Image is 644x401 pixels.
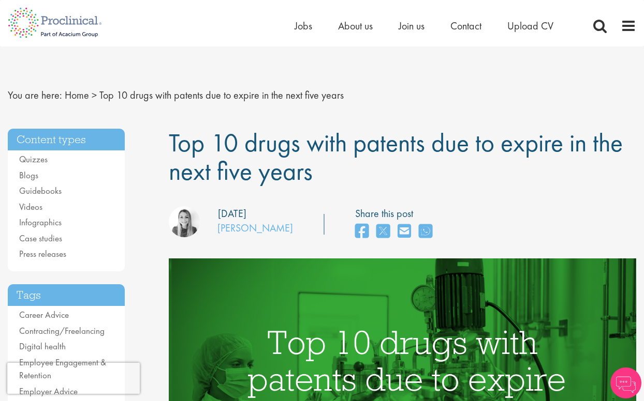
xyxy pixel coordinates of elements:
[450,19,481,33] a: Contact
[19,217,62,228] a: Infographics
[19,233,62,244] a: Case studies
[19,309,69,320] a: Career Advice
[610,367,641,398] img: Chatbot
[19,185,62,196] a: Guidebooks
[8,284,125,306] h3: Tags
[218,206,246,221] div: [DATE]
[19,325,105,336] a: Contracting/Freelancing
[398,221,411,243] a: share on email
[19,201,42,212] a: Videos
[19,169,38,181] a: Blogs
[217,221,293,235] a: [PERSON_NAME]
[507,19,553,33] a: Upload CV
[295,19,312,33] a: Jobs
[99,88,344,102] span: Top 10 drugs with patents due to expire in the next five years
[8,88,62,102] span: You are here:
[19,357,106,381] a: Employee Engagement & Retention
[355,206,437,221] label: Share this post
[19,341,66,352] a: Digital health
[376,221,390,243] a: share on twitter
[8,129,125,151] h3: Content types
[169,126,623,188] span: Top 10 drugs with patents due to expire in the next five years
[19,385,78,397] a: Employer Advice
[19,248,66,259] a: Press releases
[419,221,432,243] a: share on whats app
[355,221,369,243] a: share on facebook
[65,88,89,102] a: breadcrumb link
[338,19,373,33] a: About us
[92,88,97,102] span: >
[169,206,200,237] img: Hannah Burke
[19,153,48,165] a: Quizzes
[399,19,425,33] a: Join us
[7,363,140,394] iframe: reCAPTCHA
